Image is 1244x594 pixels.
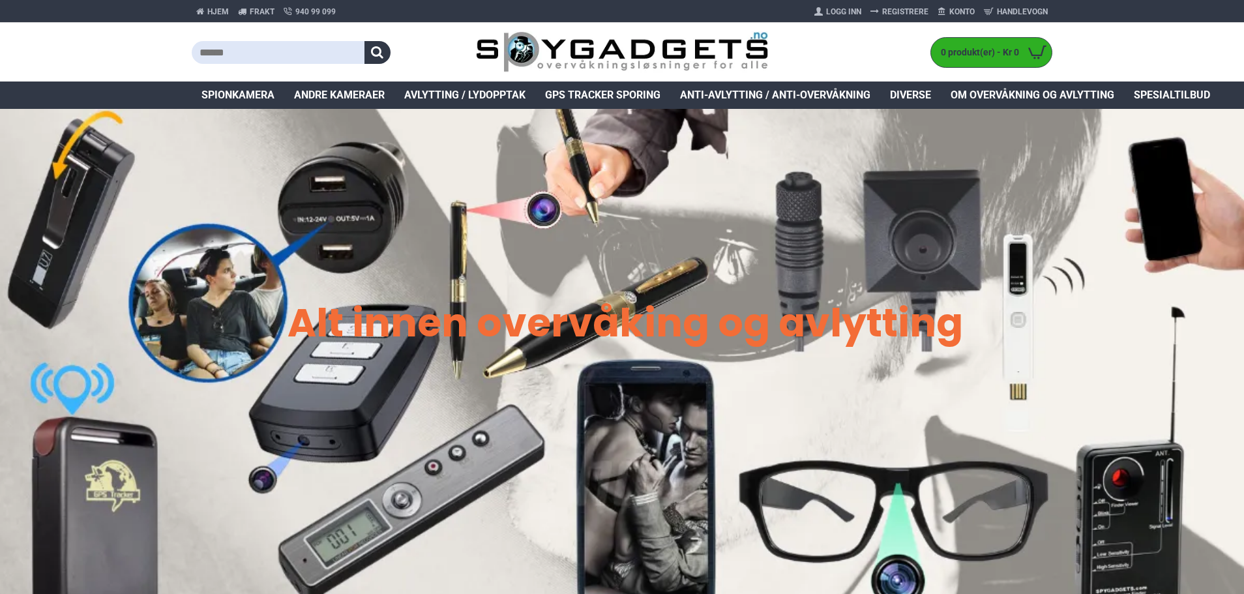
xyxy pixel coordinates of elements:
span: Hjem [207,6,229,18]
a: Handlevogn [979,1,1052,22]
a: Konto [933,1,979,22]
span: Registrere [882,6,928,18]
a: Om overvåkning og avlytting [941,82,1124,109]
a: Diverse [880,82,941,109]
span: Spesialtilbud [1134,87,1210,103]
a: Spesialtilbud [1124,82,1220,109]
span: Anti-avlytting / Anti-overvåkning [680,87,870,103]
span: Andre kameraer [294,87,385,103]
span: GPS Tracker Sporing [545,87,660,103]
span: Logg Inn [826,6,861,18]
span: Om overvåkning og avlytting [951,87,1114,103]
a: Registrere [866,1,933,22]
span: Konto [949,6,975,18]
span: Avlytting / Lydopptak [404,87,526,103]
a: Anti-avlytting / Anti-overvåkning [670,82,880,109]
a: Avlytting / Lydopptak [394,82,535,109]
span: Handlevogn [997,6,1048,18]
span: Spionkamera [201,87,274,103]
a: Andre kameraer [284,82,394,109]
span: Diverse [890,87,931,103]
a: GPS Tracker Sporing [535,82,670,109]
span: 940 99 099 [295,6,336,18]
span: Frakt [250,6,274,18]
a: 0 produkt(er) - Kr 0 [931,38,1052,67]
a: Spionkamera [192,82,284,109]
img: SpyGadgets.no [476,31,769,74]
a: Logg Inn [810,1,866,22]
span: 0 produkt(er) - Kr 0 [931,46,1022,59]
